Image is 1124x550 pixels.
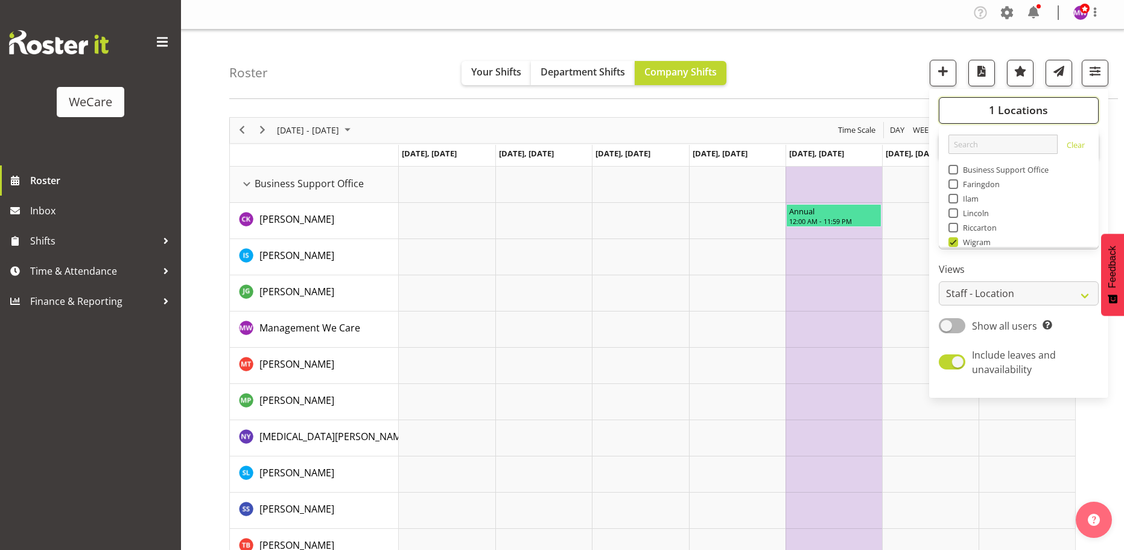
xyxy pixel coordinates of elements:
[968,60,995,86] button: Download a PDF of the roster according to the set date range.
[972,319,1037,333] span: Show all users
[958,223,997,232] span: Riccarton
[1007,60,1034,86] button: Highlight an important date within the roster.
[255,176,364,191] span: Business Support Office
[693,148,748,159] span: [DATE], [DATE]
[837,123,877,138] span: Time Scale
[230,275,399,312] td: Janine Grundler resource
[1101,234,1124,316] button: Feedback - Show survey
[958,165,1049,174] span: Business Support Office
[889,123,906,138] span: Day
[939,97,1099,124] button: 1 Locations
[230,456,399,493] td: Sarah Lamont resource
[886,148,941,159] span: [DATE], [DATE]
[644,65,717,78] span: Company Shifts
[230,420,399,456] td: Nikita Yates resource
[972,348,1056,376] span: Include leaves and unavailability
[1107,246,1118,288] span: Feedback
[958,179,1000,189] span: Faringdon
[471,65,521,78] span: Your Shifts
[259,357,334,371] a: [PERSON_NAME]
[30,232,157,250] span: Shifts
[958,237,991,247] span: Wigram
[1088,514,1100,526] img: help-xxl-2.png
[836,123,878,138] button: Time Scale
[958,194,979,203] span: Ilam
[259,465,334,480] a: [PERSON_NAME]
[789,216,878,226] div: 12:00 AM - 11:59 PM
[230,493,399,529] td: Savita Savita resource
[462,61,531,85] button: Your Shifts
[259,284,334,299] a: [PERSON_NAME]
[541,65,625,78] span: Department Shifts
[230,239,399,275] td: Isabel Simcox resource
[789,148,844,159] span: [DATE], [DATE]
[275,123,356,138] button: October 2025
[230,203,399,239] td: Chloe Kim resource
[259,212,334,226] a: [PERSON_NAME]
[255,123,271,138] button: Next
[9,30,109,54] img: Rosterit website logo
[259,502,334,516] a: [PERSON_NAME]
[1082,60,1108,86] button: Filter Shifts
[273,118,358,143] div: October 20 - 26, 2025
[230,312,399,348] td: Management We Care resource
[30,171,175,190] span: Roster
[259,285,334,298] span: [PERSON_NAME]
[259,502,334,516] span: [PERSON_NAME]
[888,123,907,138] button: Timeline Day
[958,208,989,218] span: Lincoln
[786,204,881,227] div: Chloe Kim"s event - Annual Begin From Friday, October 24, 2025 at 12:00:00 AM GMT+13:00 Ends At F...
[402,148,457,159] span: [DATE], [DATE]
[234,123,250,138] button: Previous
[948,135,1058,154] input: Search
[230,167,399,203] td: Business Support Office resource
[259,248,334,263] a: [PERSON_NAME]
[635,61,726,85] button: Company Shifts
[252,118,273,143] div: next period
[1046,60,1072,86] button: Send a list of all shifts for the selected filtered period to all rostered employees.
[259,430,410,443] span: [MEDICAL_DATA][PERSON_NAME]
[30,202,175,220] span: Inbox
[1073,5,1088,20] img: management-we-care10447.jpg
[939,262,1099,277] label: Views
[531,61,635,85] button: Department Shifts
[232,118,252,143] div: previous period
[911,123,936,138] button: Timeline Week
[30,292,157,310] span: Finance & Reporting
[259,321,360,334] span: Management We Care
[789,205,878,217] div: Annual
[595,148,650,159] span: [DATE], [DATE]
[69,93,112,111] div: WeCare
[230,384,399,420] td: Millie Pumphrey resource
[259,466,334,479] span: [PERSON_NAME]
[30,262,157,280] span: Time & Attendance
[930,60,956,86] button: Add a new shift
[259,429,410,444] a: [MEDICAL_DATA][PERSON_NAME]
[276,123,340,138] span: [DATE] - [DATE]
[259,393,334,408] a: [PERSON_NAME]
[989,103,1048,117] span: 1 Locations
[912,123,935,138] span: Week
[259,249,334,262] span: [PERSON_NAME]
[229,66,268,80] h4: Roster
[259,321,360,335] a: Management We Care
[230,348,399,384] td: Michelle Thomas resource
[499,148,554,159] span: [DATE], [DATE]
[1067,139,1085,154] a: Clear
